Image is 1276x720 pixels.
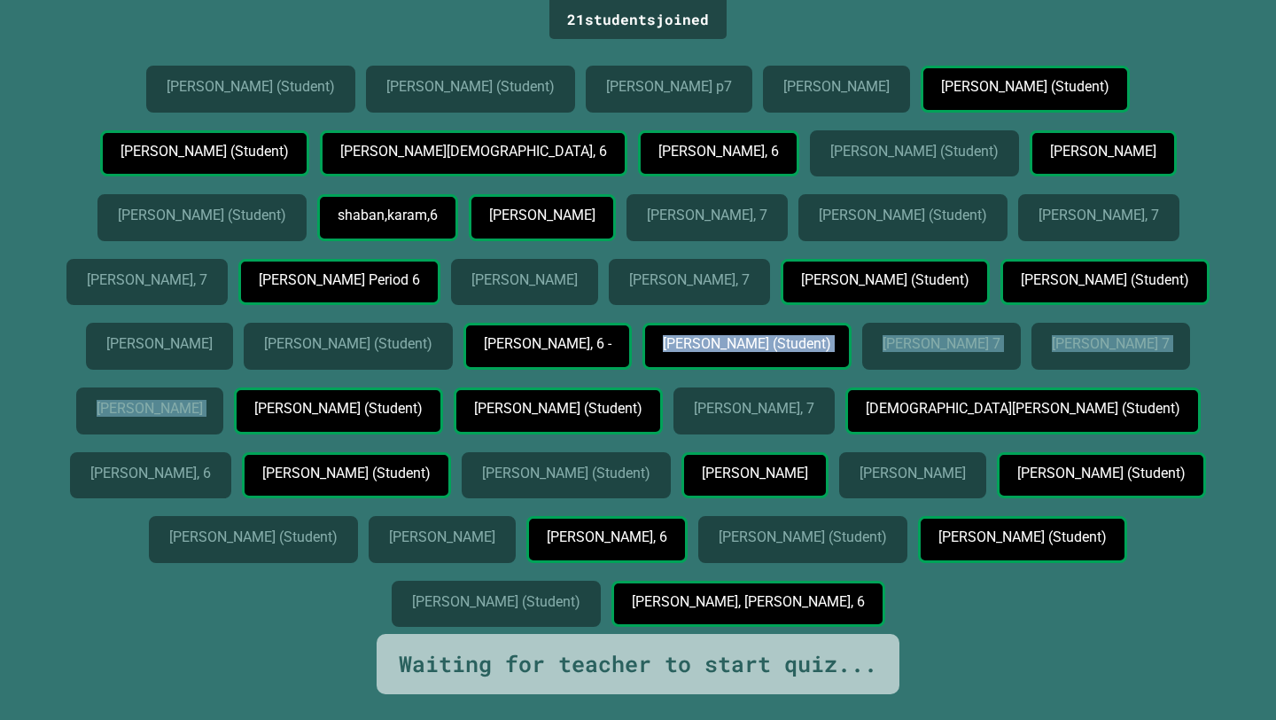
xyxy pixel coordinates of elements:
[658,144,778,160] p: [PERSON_NAME], 6
[1039,207,1158,223] p: [PERSON_NAME], 7
[87,272,206,288] p: [PERSON_NAME], 7
[338,207,437,223] p: shaban,karam,6
[118,207,284,223] p: [PERSON_NAME] (Student)
[106,336,212,352] p: [PERSON_NAME]
[259,272,418,288] p: [PERSON_NAME] Period 6
[1052,336,1169,352] p: [PERSON_NAME] 7
[547,529,666,545] p: [PERSON_NAME], 6
[482,466,649,481] p: [PERSON_NAME] (Student)
[801,272,968,288] p: [PERSON_NAME] (Student)
[169,529,336,545] p: [PERSON_NAME] (Student)
[262,466,429,481] p: [PERSON_NAME] (Student)
[1021,272,1187,288] p: [PERSON_NAME] (Student)
[783,79,889,95] p: [PERSON_NAME]
[702,466,807,481] p: [PERSON_NAME]
[254,401,421,417] p: [PERSON_NAME] (Student)
[866,401,1177,417] p: [DEMOGRAPHIC_DATA][PERSON_NAME] (Student)
[694,401,813,417] p: [PERSON_NAME], 7
[938,529,1105,545] p: [PERSON_NAME] (Student)
[489,207,595,223] p: [PERSON_NAME]
[399,647,877,681] div: Waiting for teacher to start quiz...
[474,401,641,417] p: [PERSON_NAME] (Student)
[606,79,731,95] p: [PERSON_NAME] p7
[471,272,577,288] p: [PERSON_NAME]
[484,336,611,352] p: [PERSON_NAME], 6 -
[167,79,333,95] p: [PERSON_NAME] (Student)
[97,401,202,417] p: [PERSON_NAME]
[883,336,1000,352] p: [PERSON_NAME] 7
[647,207,766,223] p: [PERSON_NAME], 7
[632,594,862,610] p: [PERSON_NAME], [PERSON_NAME], 6
[1017,466,1184,481] p: [PERSON_NAME] (Student)
[629,272,749,288] p: [PERSON_NAME], 7
[412,594,579,610] p: [PERSON_NAME] (Student)
[860,466,965,481] p: [PERSON_NAME]
[340,144,604,160] p: [PERSON_NAME][DEMOGRAPHIC_DATA], 6
[819,207,985,223] p: [PERSON_NAME] (Student)
[121,144,287,160] p: [PERSON_NAME] (Student)
[941,79,1108,95] p: [PERSON_NAME] (Student)
[1050,144,1155,160] p: [PERSON_NAME]
[90,466,210,481] p: [PERSON_NAME], 6
[389,529,494,545] p: [PERSON_NAME]
[264,336,431,352] p: [PERSON_NAME] (Student)
[830,144,997,160] p: [PERSON_NAME] (Student)
[386,79,553,95] p: [PERSON_NAME] (Student)
[663,336,829,352] p: [PERSON_NAME] (Student)
[719,529,885,545] p: [PERSON_NAME] (Student)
